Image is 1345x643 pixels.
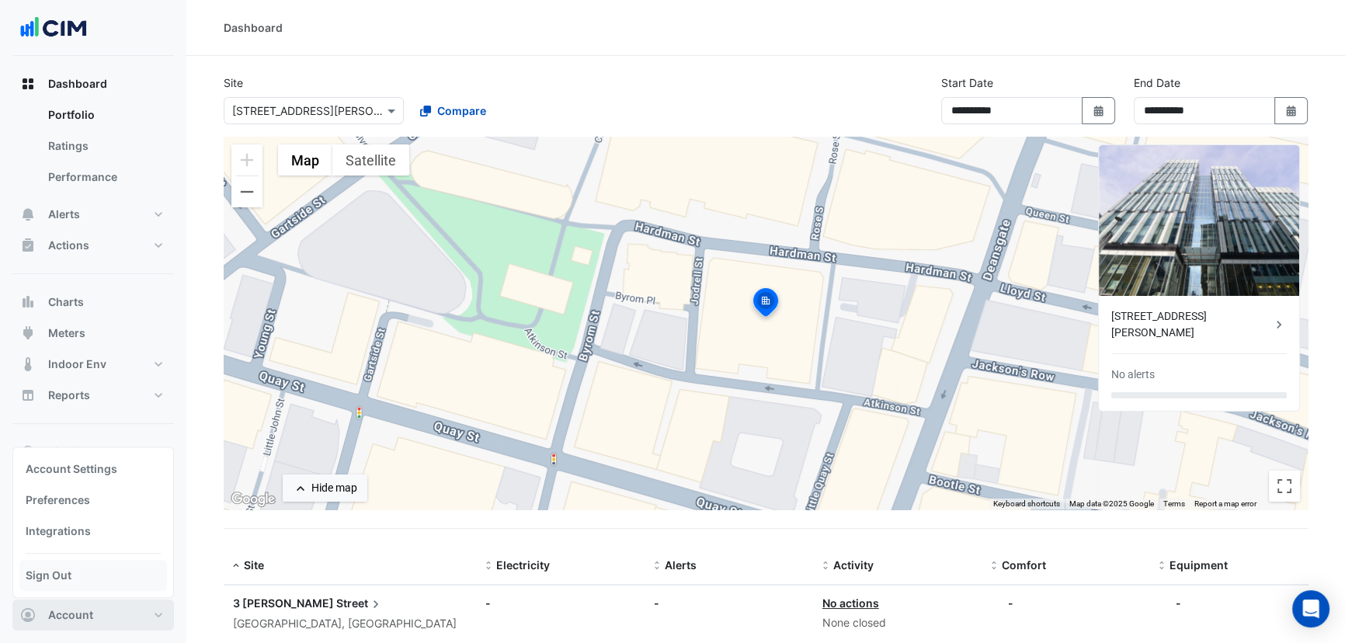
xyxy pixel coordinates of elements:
div: - [485,595,635,611]
fa-icon: Select Date [1092,104,1106,117]
app-icon: Dashboard [20,76,36,92]
app-icon: Charts [20,294,36,310]
button: Site Manager [12,436,174,467]
span: Map data ©2025 Google [1069,499,1154,508]
app-icon: Actions [20,238,36,253]
a: Terms (opens in new tab) [1163,499,1185,508]
a: Portfolio [36,99,174,130]
span: Compare [437,103,486,119]
span: Reports [48,388,90,403]
div: No alerts [1111,367,1155,383]
div: - [654,595,804,611]
a: Report a map error [1194,499,1256,508]
label: Start Date [941,75,993,91]
a: No actions [822,596,879,610]
a: Open this area in Google Maps (opens a new window) [228,489,279,509]
button: Zoom in [231,144,262,176]
a: Sign Out [19,560,167,591]
span: Charts [48,294,84,310]
div: [GEOGRAPHIC_DATA], [GEOGRAPHIC_DATA] [233,615,467,633]
button: Account [12,600,174,631]
span: Account [48,607,93,623]
button: Dashboard [12,68,174,99]
app-icon: Site Manager [20,444,36,460]
div: None closed [822,614,972,632]
button: Show satellite imagery [332,144,409,176]
button: Show street map [278,144,332,176]
fa-icon: Select Date [1284,104,1298,117]
span: Activity [833,558,874,572]
a: Ratings [36,130,174,162]
button: Zoom out [231,176,262,207]
button: Keyboard shortcuts [993,499,1060,509]
span: Meters [48,325,85,341]
a: Performance [36,162,174,193]
img: Google [228,489,279,509]
div: Dashboard [224,19,283,36]
label: End Date [1134,75,1180,91]
span: Actions [48,238,89,253]
button: Charts [12,287,174,318]
button: Alerts [12,199,174,230]
span: Dashboard [48,76,107,92]
div: Account [12,447,174,598]
span: Site [244,558,264,572]
button: Meters [12,318,174,349]
img: 3 Hardman Street [1099,145,1299,296]
div: - [1176,595,1181,611]
a: Integrations [19,516,167,547]
app-icon: Reports [20,388,36,403]
img: Company Logo [19,12,89,43]
button: Compare [410,97,496,124]
app-icon: Meters [20,325,36,341]
span: Equipment [1169,558,1228,572]
span: Indoor Env [48,356,106,372]
div: Open Intercom Messenger [1292,590,1329,627]
app-icon: Alerts [20,207,36,222]
span: Street [336,595,384,612]
div: - [1007,595,1013,611]
a: Preferences [19,485,167,516]
span: 3 [PERSON_NAME] [233,596,334,610]
app-icon: Indoor Env [20,356,36,372]
span: Electricity [496,558,550,572]
span: Comfort [1001,558,1045,572]
div: Hide map [311,480,357,496]
img: site-pin-selected.svg [749,286,783,323]
button: Hide map [283,474,367,502]
label: Site [224,75,243,91]
div: Dashboard [12,99,174,199]
button: Actions [12,230,174,261]
span: Site Manager [48,444,118,460]
a: Account Settings [19,454,167,485]
button: Indoor Env [12,349,174,380]
button: Reports [12,380,174,411]
button: Toggle fullscreen view [1269,471,1300,502]
span: Alerts [48,207,80,222]
div: [STREET_ADDRESS][PERSON_NAME] [1111,308,1271,341]
span: Alerts [665,558,697,572]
